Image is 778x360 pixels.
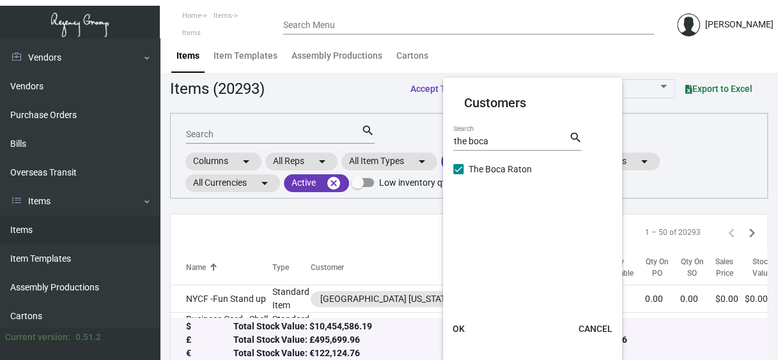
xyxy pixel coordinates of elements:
mat-card-title: Customers [463,93,602,112]
div: Current version: [5,331,70,344]
div: 0.51.2 [75,331,101,344]
span: The Boca Raton [469,161,532,177]
button: OK [438,317,479,340]
button: CANCEL [568,317,622,340]
span: OK [453,324,465,334]
span: CANCEL [578,324,612,334]
mat-icon: search [568,130,582,146]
